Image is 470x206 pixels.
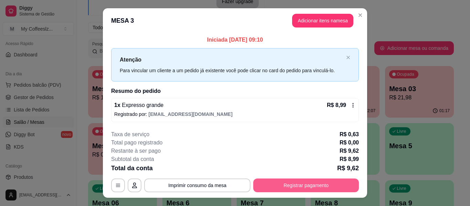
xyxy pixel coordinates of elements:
[327,101,346,109] p: R$ 8,99
[144,178,250,192] button: Imprimir consumo da mesa
[346,55,350,60] button: close
[253,178,359,192] button: Registrar pagamento
[111,163,153,173] p: Total da conta
[337,163,359,173] p: R$ 9,62
[340,147,359,155] p: R$ 9,62
[120,67,343,74] div: Para vincular um cliente a um pedido já existente você pode clicar no card do pedido para vinculá...
[114,101,163,109] p: 1 x
[120,55,343,64] p: Atenção
[340,130,359,139] p: R$ 0,63
[120,102,163,108] span: Expresso grande
[355,10,366,21] button: Close
[340,139,359,147] p: R$ 0,00
[340,155,359,163] p: R$ 8,99
[114,111,356,118] p: Registrado por:
[111,147,161,155] p: Restante à ser pago
[111,155,154,163] p: Subtotal da conta
[149,111,233,117] span: [EMAIL_ADDRESS][DOMAIN_NAME]
[292,14,353,28] button: Adicionar itens namesa
[103,8,367,33] header: MESA 3
[111,87,359,95] h2: Resumo do pedido
[111,36,359,44] p: Iniciada [DATE] 09:10
[111,139,162,147] p: Total pago registrado
[111,130,149,139] p: Taxa de serviço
